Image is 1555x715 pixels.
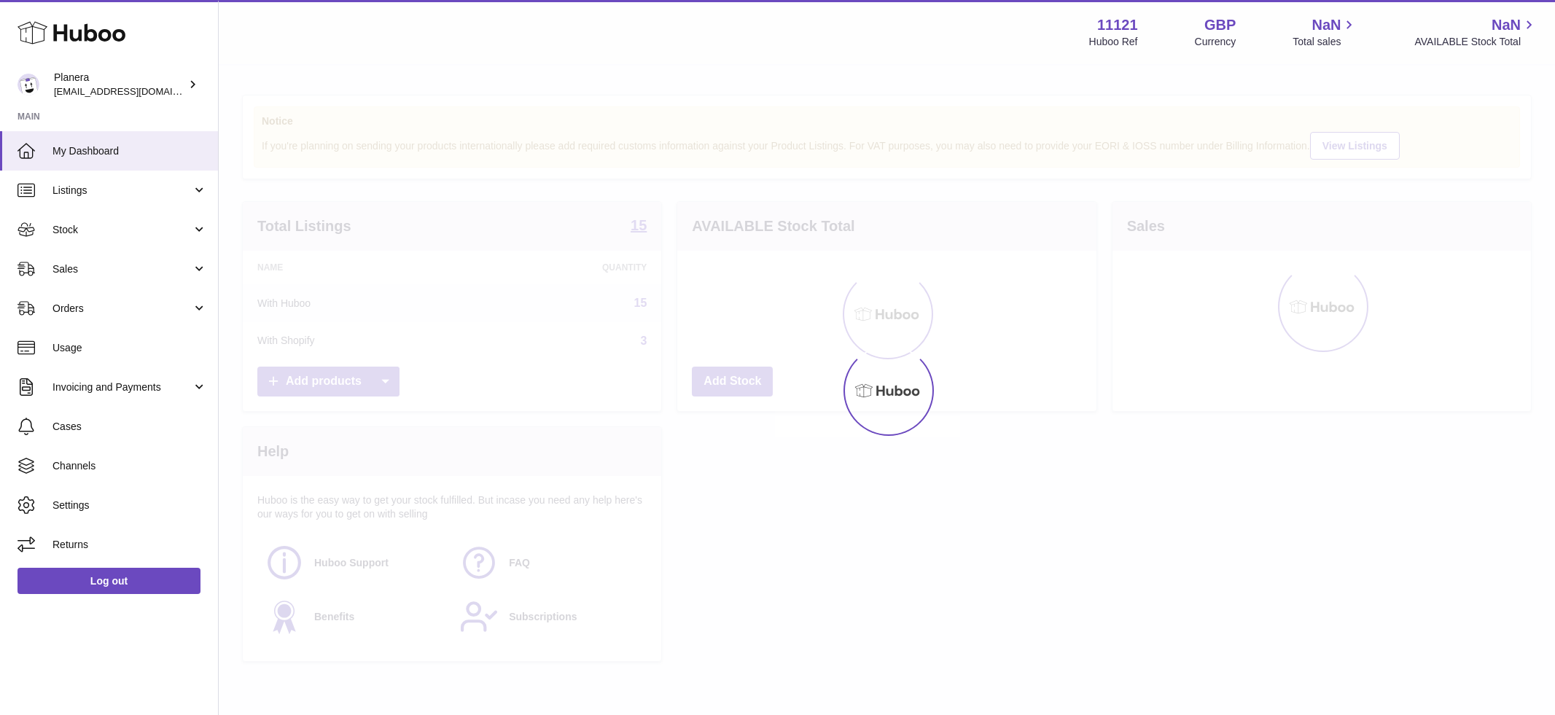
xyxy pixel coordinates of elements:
span: [EMAIL_ADDRESS][DOMAIN_NAME] [54,85,214,97]
span: Listings [52,184,192,198]
span: Usage [52,341,207,355]
span: Sales [52,262,192,276]
a: NaN Total sales [1293,15,1357,49]
span: Cases [52,420,207,434]
strong: GBP [1204,15,1236,35]
span: My Dashboard [52,144,207,158]
span: Stock [52,223,192,237]
span: Orders [52,302,192,316]
span: AVAILABLE Stock Total [1414,35,1538,49]
span: NaN [1312,15,1341,35]
div: Huboo Ref [1089,35,1138,49]
strong: 11121 [1097,15,1138,35]
span: Total sales [1293,35,1357,49]
div: Currency [1195,35,1236,49]
span: Invoicing and Payments [52,380,192,394]
a: NaN AVAILABLE Stock Total [1414,15,1538,49]
span: Channels [52,459,207,473]
img: saiyani@planera.care [17,74,39,95]
span: Settings [52,499,207,512]
div: Planera [54,71,185,98]
a: Log out [17,568,200,594]
span: NaN [1492,15,1521,35]
span: Returns [52,538,207,552]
